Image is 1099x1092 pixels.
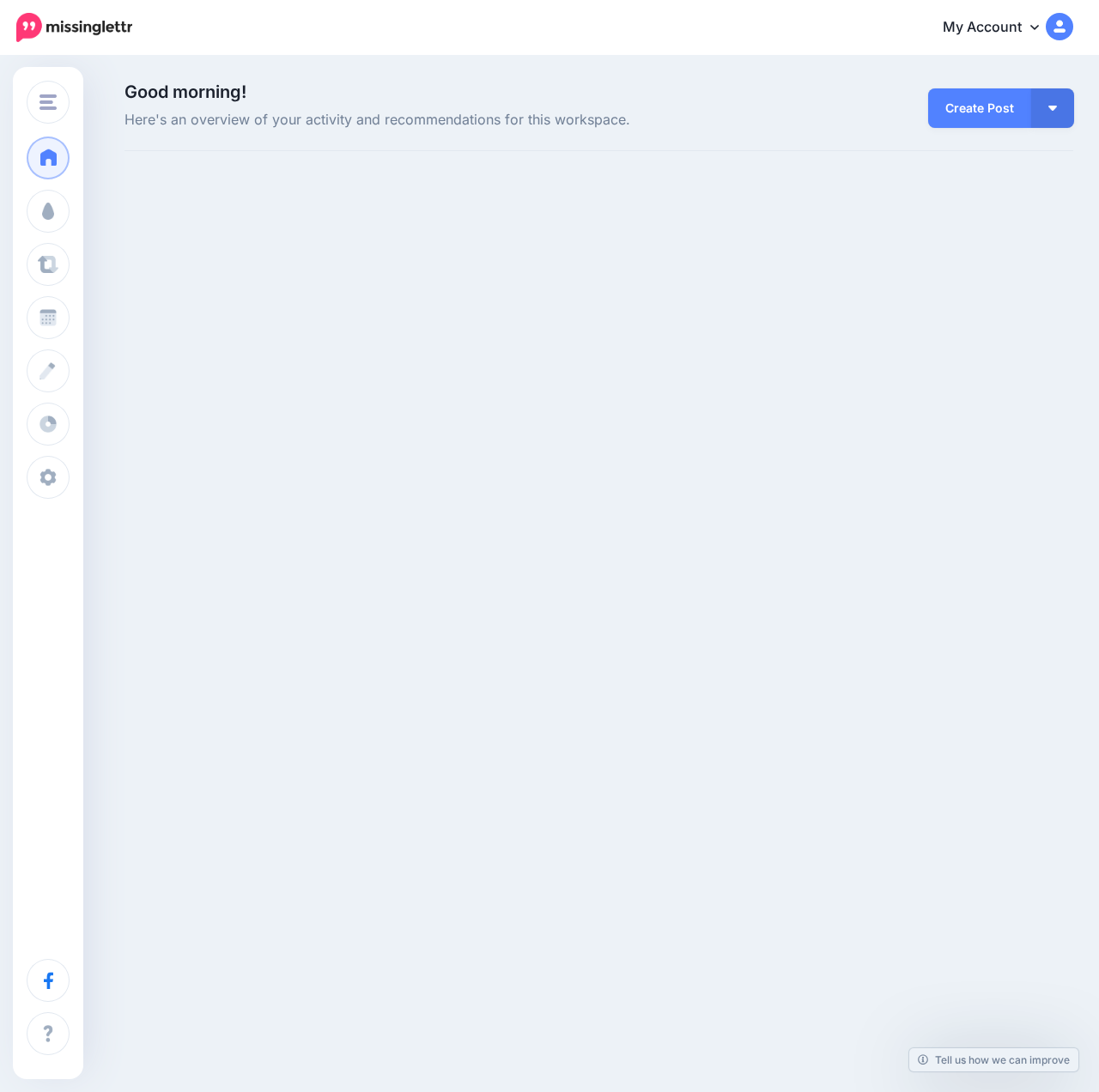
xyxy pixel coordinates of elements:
img: menu.png [39,94,57,110]
span: Good morning! [124,82,246,102]
a: Create Post [928,88,1031,128]
img: arrow-down-white.png [1048,106,1057,111]
img: Missinglettr [16,13,132,42]
a: My Account [926,7,1073,49]
a: Tell us how we can improve [909,1048,1078,1071]
span: Here's an overview of your activity and recommendations for this workspace. [124,109,749,131]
